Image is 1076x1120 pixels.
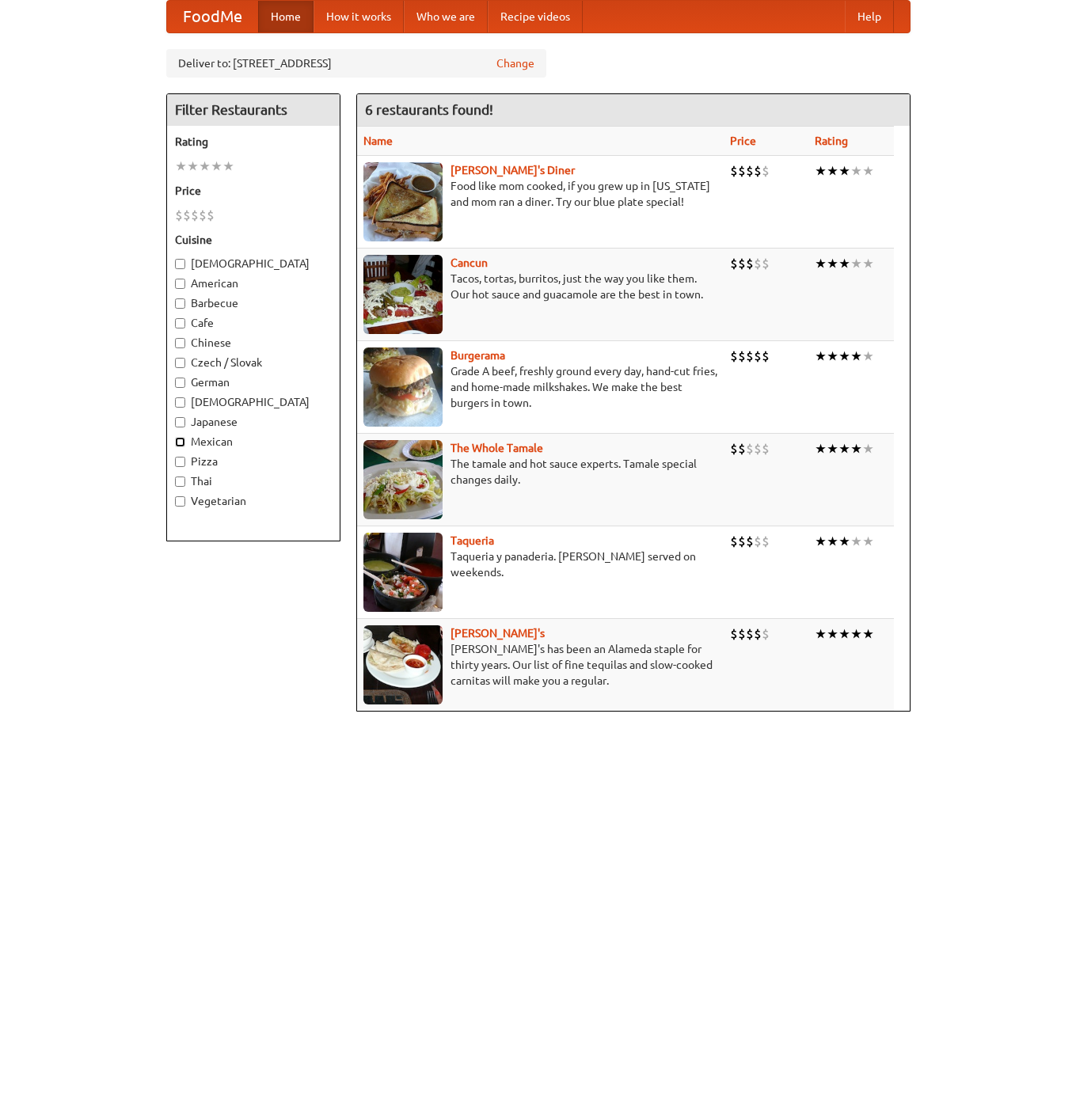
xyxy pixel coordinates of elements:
[175,496,185,507] input: Vegetarian
[175,232,332,248] h5: Cuisine
[363,641,717,689] p: [PERSON_NAME]'s has been an Alameda staple for thirty years. Our list of fine tequilas and slow-c...
[175,134,332,150] h5: Rating
[730,347,738,365] li: $
[738,440,746,457] li: $
[175,183,332,199] h5: Price
[451,534,494,547] a: Taqueria
[258,1,314,32] a: Home
[175,298,185,309] input: Barbecue
[845,1,894,32] a: Help
[862,347,874,365] li: ★
[850,533,862,550] li: ★
[451,627,545,640] a: [PERSON_NAME]'s
[730,625,738,643] li: $
[746,440,754,457] li: $
[175,397,185,408] input: [DEMOGRAPHIC_DATA]
[754,533,762,550] li: $
[738,162,746,180] li: $
[730,440,738,457] li: $
[815,135,848,147] a: Rating
[730,135,756,147] a: Price
[838,625,850,643] li: ★
[404,1,488,32] a: Who we are
[815,347,827,365] li: ★
[363,363,717,411] p: Grade A beef, freshly ground every day, hand-cut fries, and home-made milkshakes. We make the bes...
[746,162,754,180] li: $
[175,295,332,311] label: Barbecue
[199,207,207,224] li: $
[738,533,746,550] li: $
[754,347,762,365] li: $
[175,158,187,175] li: ★
[862,440,874,457] li: ★
[827,440,838,457] li: ★
[827,162,838,180] li: ★
[815,625,827,643] li: ★
[175,437,185,447] input: Mexican
[838,347,850,365] li: ★
[363,347,443,427] img: burgerama.jpg
[815,533,827,550] li: ★
[827,625,838,643] li: ★
[363,549,717,580] p: Taqueria y panaderia. [PERSON_NAME] served on weekends.
[175,493,332,509] label: Vegetarian
[363,625,443,704] img: pedros.jpg
[746,625,754,643] li: $
[451,256,488,269] a: Cancun
[838,255,850,272] li: ★
[827,533,838,550] li: ★
[175,417,185,427] input: Japanese
[167,1,258,32] a: FoodMe
[222,158,234,175] li: ★
[365,102,493,117] ng-pluralize: 6 restaurants found!
[211,158,222,175] li: ★
[175,454,332,469] label: Pizza
[862,533,874,550] li: ★
[838,533,850,550] li: ★
[175,259,185,269] input: [DEMOGRAPHIC_DATA]
[199,158,211,175] li: ★
[862,255,874,272] li: ★
[314,1,404,32] a: How it works
[827,347,838,365] li: ★
[762,255,770,272] li: $
[815,162,827,180] li: ★
[363,271,717,302] p: Tacos, tortas, burritos, just the way you like them. Our hot sauce and guacamole are the best in ...
[175,318,185,328] input: Cafe
[175,434,332,450] label: Mexican
[838,162,850,180] li: ★
[762,440,770,457] li: $
[762,347,770,365] li: $
[762,162,770,180] li: $
[730,533,738,550] li: $
[850,625,862,643] li: ★
[175,394,332,410] label: [DEMOGRAPHIC_DATA]
[451,442,543,454] a: The Whole Tamale
[827,255,838,272] li: ★
[175,374,332,390] label: German
[166,49,546,78] div: Deliver to: [STREET_ADDRESS]
[207,207,215,224] li: $
[183,207,191,224] li: $
[738,255,746,272] li: $
[175,315,332,331] label: Cafe
[191,207,199,224] li: $
[862,625,874,643] li: ★
[850,255,862,272] li: ★
[730,162,738,180] li: $
[175,207,183,224] li: $
[187,158,199,175] li: ★
[175,378,185,388] input: German
[762,533,770,550] li: $
[175,414,332,430] label: Japanese
[451,164,575,177] a: [PERSON_NAME]'s Diner
[175,358,185,368] input: Czech / Slovak
[363,162,443,241] img: sallys.jpg
[730,255,738,272] li: $
[451,349,505,362] a: Burgerama
[363,178,717,210] p: Food like mom cooked, if you grew up in [US_STATE] and mom ran a diner. Try our blue plate special!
